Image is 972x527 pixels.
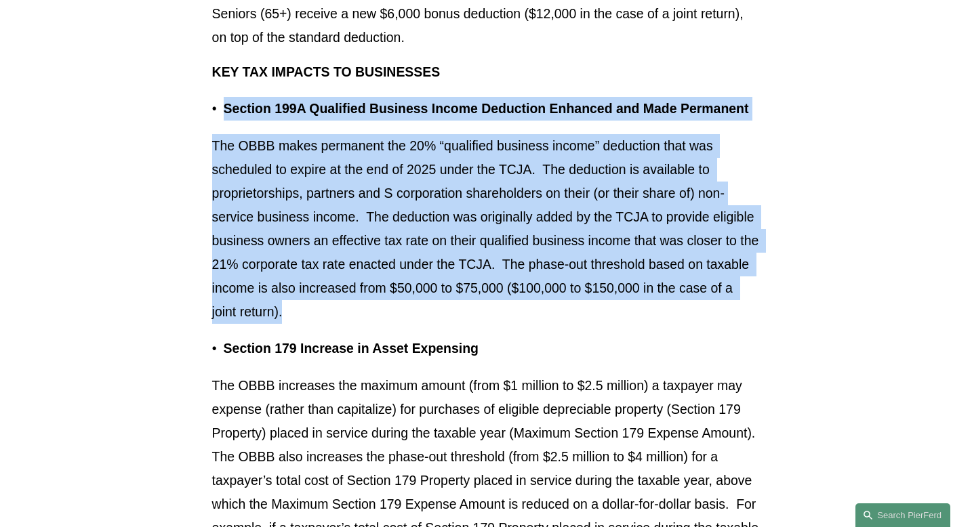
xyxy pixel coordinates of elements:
p: Seniors (65+) receive a new $6,000 bonus deduction ($12,000 in the case of a joint return), on to... [212,2,761,49]
a: Search this site [855,503,950,527]
strong: Section 179 Increase in Asset Expensing [224,341,479,356]
strong: Section 199A Qualified Business Income Deduction Enhanced and Made Permanent [224,101,749,116]
p: The OBBB makes permanent the 20% “qualified business income” deduction that was scheduled to expi... [212,134,761,324]
strong: KEY TAX IMPACTS TO BUSINESSES [212,64,441,79]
